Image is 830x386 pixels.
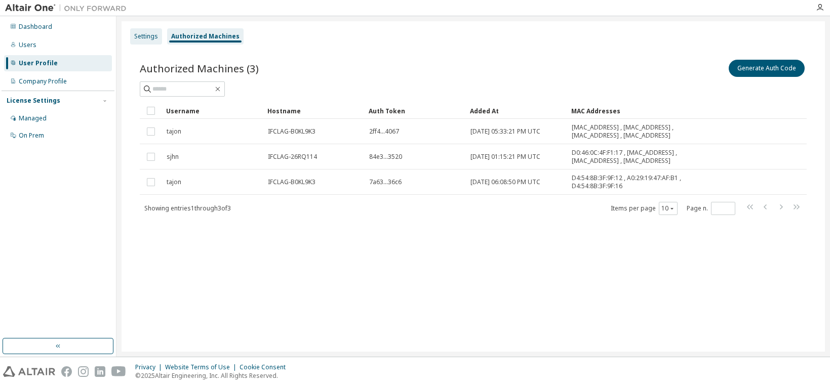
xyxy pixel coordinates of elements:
[661,204,675,212] button: 10
[7,97,60,105] div: License Settings
[572,123,700,140] span: [MAC_ADDRESS] , [MAC_ADDRESS] , [MAC_ADDRESS] , [MAC_ADDRESS]
[61,366,72,377] img: facebook.svg
[3,366,55,377] img: altair_logo.svg
[19,77,67,85] div: Company Profile
[167,178,181,186] span: tajon
[470,127,540,136] span: [DATE] 05:33:21 PM UTC
[111,366,126,377] img: youtube.svg
[134,32,158,40] div: Settings
[268,178,315,186] span: IFCLAG-B0KL9K3
[369,178,402,186] span: 7a63...36c6
[470,103,563,119] div: Added At
[78,366,89,377] img: instagram.svg
[369,153,402,161] span: 84e3...3520
[687,202,735,215] span: Page n.
[140,61,259,75] span: Authorized Machines (3)
[165,363,240,371] div: Website Terms of Use
[470,178,540,186] span: [DATE] 06:08:50 PM UTC
[166,103,259,119] div: Username
[135,371,292,380] p: © 2025 Altair Engineering, Inc. All Rights Reserved.
[572,174,700,190] span: D4:54:8B:3F:9F:12 , A0:29:19:47:AF:B1 , D4:54:8B:3F:9F:16
[19,132,44,140] div: On Prem
[369,103,462,119] div: Auth Token
[19,114,47,122] div: Managed
[144,204,231,212] span: Showing entries 1 through 3 of 3
[167,127,181,136] span: tajon
[240,363,292,371] div: Cookie Consent
[19,23,52,31] div: Dashboard
[267,103,361,119] div: Hostname
[611,202,678,215] span: Items per page
[268,153,317,161] span: IFCLAG-26RQ114
[19,41,36,49] div: Users
[268,127,315,136] span: IFCLAG-B0KL9K3
[729,60,805,77] button: Generate Auth Code
[470,153,540,161] span: [DATE] 01:15:21 PM UTC
[95,366,105,377] img: linkedin.svg
[171,32,240,40] div: Authorized Machines
[5,3,132,13] img: Altair One
[19,59,58,67] div: User Profile
[135,363,165,371] div: Privacy
[369,127,399,136] span: 2ff4...4067
[167,153,179,161] span: sjhn
[571,103,700,119] div: MAC Addresses
[572,149,700,165] span: D0:46:0C:4F:F1:17 , [MAC_ADDRESS] , [MAC_ADDRESS] , [MAC_ADDRESS]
